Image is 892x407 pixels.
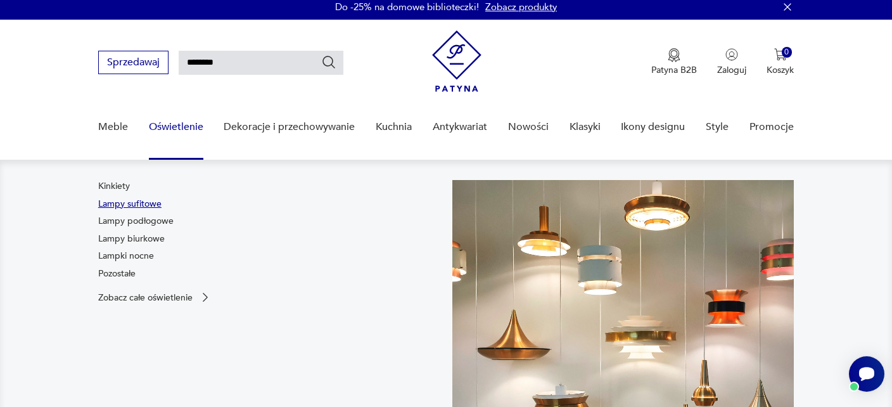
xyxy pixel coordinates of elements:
a: Nowości [508,103,549,152]
a: Ikony designu [621,103,685,152]
p: Zobacz całe oświetlenie [98,294,193,302]
p: Koszyk [767,64,794,76]
a: Zobacz całe oświetlenie [98,291,212,304]
a: Ikona medaluPatyna B2B [651,48,697,76]
img: Ikona medalu [668,48,680,62]
a: Klasyki [570,103,601,152]
a: Dekoracje i przechowywanie [224,103,355,152]
a: Sprzedawaj [98,59,169,68]
button: Zaloguj [717,48,746,76]
a: Lampki nocne [98,250,154,262]
img: Ikonka użytkownika [725,48,738,61]
img: Ikona koszyka [774,48,787,61]
p: Zaloguj [717,64,746,76]
a: Pozostałe [98,268,136,280]
p: Patyna B2B [651,64,697,76]
a: Oświetlenie [149,103,203,152]
button: Patyna B2B [651,48,697,76]
a: Antykwariat [433,103,487,152]
p: Do -25% na domowe biblioteczki! [335,1,479,13]
a: Lampy biurkowe [98,233,165,245]
iframe: Smartsupp widget button [849,356,884,392]
a: Zobacz produkty [485,1,557,13]
img: Patyna - sklep z meblami i dekoracjami vintage [432,30,481,92]
a: Kuchnia [376,103,412,152]
div: 0 [782,47,793,58]
a: Promocje [749,103,794,152]
button: Szukaj [321,55,336,70]
button: 0Koszyk [767,48,794,76]
a: Style [706,103,729,152]
a: Meble [98,103,128,152]
a: Lampy podłogowe [98,215,174,228]
a: Kinkiety [98,180,130,193]
button: Sprzedawaj [98,51,169,74]
a: Lampy sufitowe [98,198,162,210]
